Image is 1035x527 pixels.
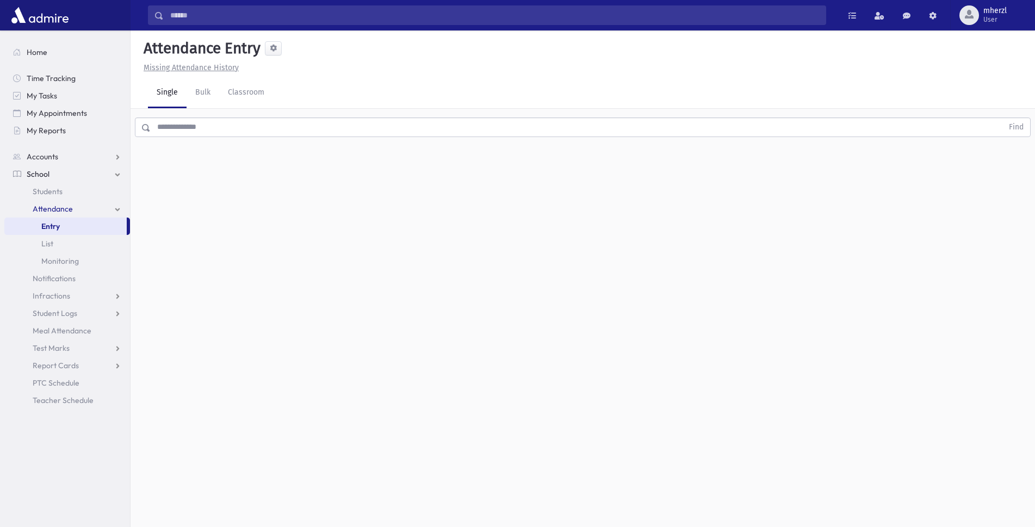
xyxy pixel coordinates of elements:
a: Meal Attendance [4,322,130,339]
span: Home [27,47,47,57]
a: School [4,165,130,183]
span: My Tasks [27,91,57,101]
span: Meal Attendance [33,326,91,336]
a: Single [148,78,187,108]
a: Classroom [219,78,273,108]
span: Test Marks [33,343,70,353]
a: Student Logs [4,305,130,322]
input: Search [164,5,826,25]
span: Attendance [33,204,73,214]
a: Infractions [4,287,130,305]
button: Find [1002,118,1030,137]
a: PTC Schedule [4,374,130,392]
span: Report Cards [33,361,79,370]
a: Entry [4,218,127,235]
a: Monitoring [4,252,130,270]
span: Notifications [33,274,76,283]
span: List [41,239,53,249]
span: Accounts [27,152,58,162]
span: School [27,169,49,179]
a: My Appointments [4,104,130,122]
span: My Reports [27,126,66,135]
u: Missing Attendance History [144,63,239,72]
span: Time Tracking [27,73,76,83]
a: Notifications [4,270,130,287]
span: mherzl [983,7,1007,15]
span: Infractions [33,291,70,301]
a: Students [4,183,130,200]
span: Monitoring [41,256,79,266]
a: Home [4,44,130,61]
img: AdmirePro [9,4,71,26]
span: Students [33,187,63,196]
h5: Attendance Entry [139,39,261,58]
a: Time Tracking [4,70,130,87]
a: Test Marks [4,339,130,357]
span: Student Logs [33,308,77,318]
span: Teacher Schedule [33,395,94,405]
a: List [4,235,130,252]
span: My Appointments [27,108,87,118]
a: Teacher Schedule [4,392,130,409]
a: My Reports [4,122,130,139]
a: My Tasks [4,87,130,104]
a: Report Cards [4,357,130,374]
a: Missing Attendance History [139,63,239,72]
a: Accounts [4,148,130,165]
a: Attendance [4,200,130,218]
a: Bulk [187,78,219,108]
span: PTC Schedule [33,378,79,388]
span: User [983,15,1007,24]
span: Entry [41,221,60,231]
